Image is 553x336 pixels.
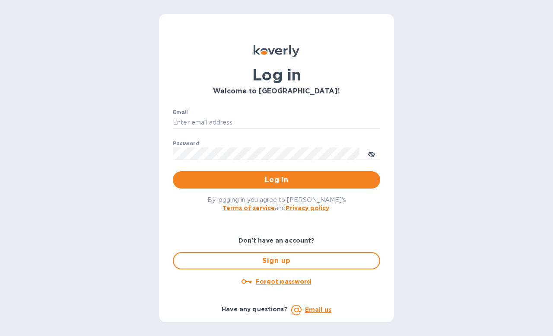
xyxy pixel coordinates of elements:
[254,45,299,57] img: Koverly
[173,110,188,115] label: Email
[238,237,315,244] b: Don't have an account?
[222,306,288,313] b: Have any questions?
[173,116,380,129] input: Enter email address
[173,252,380,269] button: Sign up
[173,141,199,146] label: Password
[181,256,372,266] span: Sign up
[173,66,380,84] h1: Log in
[207,196,346,211] span: By logging in you agree to [PERSON_NAME]'s and .
[180,175,373,185] span: Log in
[222,205,275,211] a: Terms of service
[286,205,329,211] a: Privacy policy
[255,278,311,285] u: Forgot password
[173,171,380,189] button: Log in
[173,87,380,96] h3: Welcome to [GEOGRAPHIC_DATA]!
[363,145,380,162] button: toggle password visibility
[305,306,331,313] a: Email us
